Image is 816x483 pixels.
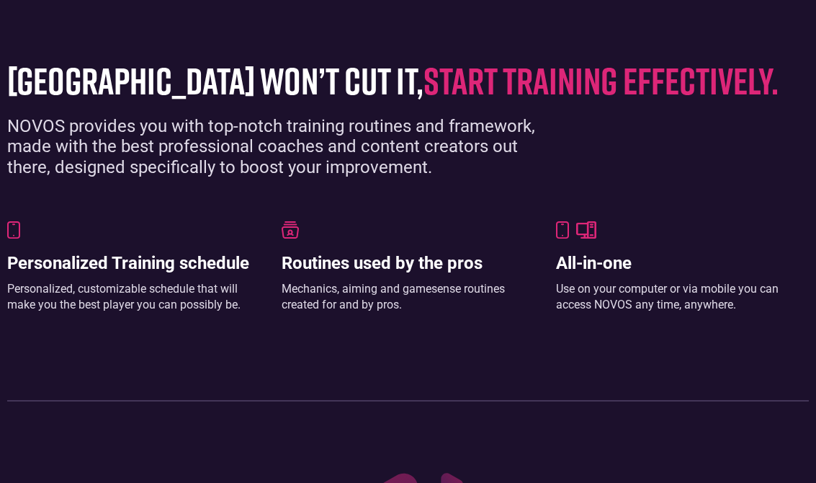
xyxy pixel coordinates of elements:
[282,253,534,274] h3: Routines used by the pros
[556,253,809,274] h3: All-in-one
[7,60,809,101] h1: [GEOGRAPHIC_DATA] won’t cut it,
[282,281,534,314] div: Mechanics, aiming and gamesense routines created for and by pros.
[7,281,260,314] div: Personalized, customizable schedule that will make you the best player you can possibly be.
[7,253,260,274] h3: Personalized Training schedule
[556,281,809,314] div: Use on your computer or via mobile you can access NOVOS any time, anywhere.
[423,58,779,102] span: start training effectively.
[7,116,562,178] div: NOVOS provides you with top-notch training routines and framework, made with the best professiona...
